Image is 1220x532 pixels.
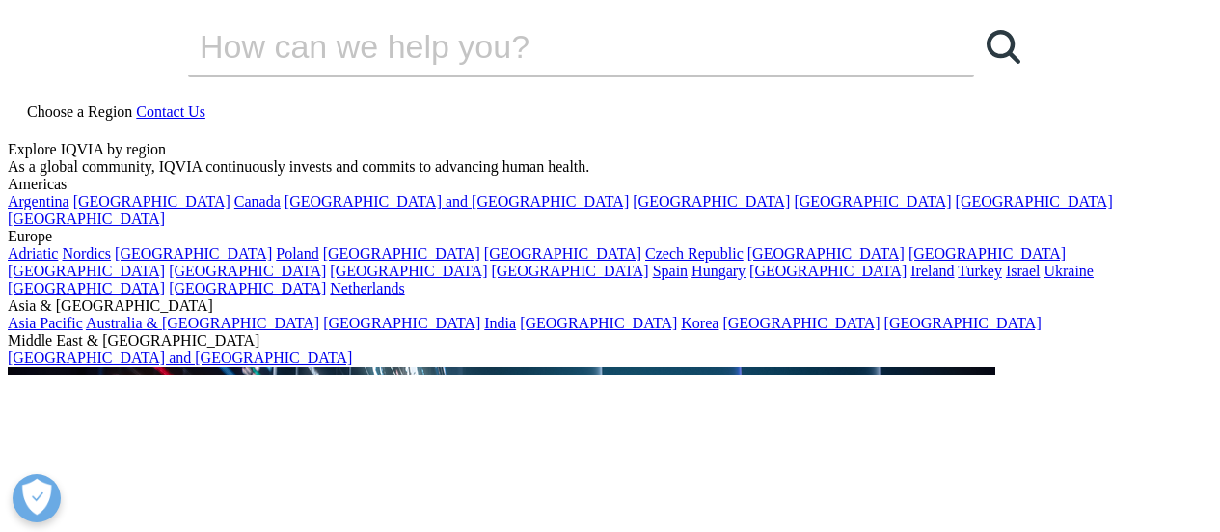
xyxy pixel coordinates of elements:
[330,280,404,296] a: Netherlands
[8,280,165,296] a: [GEOGRAPHIC_DATA]
[8,245,58,262] a: Adriatic
[136,103,205,120] a: Contact Us
[8,263,165,279] a: [GEOGRAPHIC_DATA]
[73,193,230,210] a: [GEOGRAPHIC_DATA]
[8,350,352,366] a: [GEOGRAPHIC_DATA] and [GEOGRAPHIC_DATA]
[62,245,111,262] a: Nordics
[749,263,907,279] a: [GEOGRAPHIC_DATA]
[722,315,880,331] a: [GEOGRAPHIC_DATA]
[234,193,281,210] a: Canada
[323,315,480,331] a: [GEOGRAPHIC_DATA]
[484,245,641,262] a: [GEOGRAPHIC_DATA]
[747,245,905,262] a: [GEOGRAPHIC_DATA]
[884,315,1042,331] a: [GEOGRAPHIC_DATA]
[681,315,718,331] a: Korea
[1044,263,1094,279] a: Ukraine
[484,315,516,331] a: India
[491,263,648,279] a: [GEOGRAPHIC_DATA]
[169,280,326,296] a: [GEOGRAPHIC_DATA]
[323,245,480,262] a: [GEOGRAPHIC_DATA]
[8,158,1212,176] div: As a global community, IQVIA continuously invests and commits to advancing human health.
[8,210,165,227] a: [GEOGRAPHIC_DATA]
[956,193,1113,210] a: [GEOGRAPHIC_DATA]
[987,30,1020,64] svg: Search
[276,245,318,262] a: Poland
[330,263,487,279] a: [GEOGRAPHIC_DATA]
[633,193,790,210] a: [GEOGRAPHIC_DATA]
[188,17,919,75] input: Search
[691,263,746,279] a: Hungary
[115,245,272,262] a: [GEOGRAPHIC_DATA]
[8,141,1212,158] div: Explore IQVIA by region
[910,263,954,279] a: Ireland
[1006,263,1041,279] a: Israel
[645,245,744,262] a: Czech Republic
[8,332,1212,350] div: Middle East & [GEOGRAPHIC_DATA]
[653,263,688,279] a: Spain
[27,103,132,120] span: Choose a Region
[908,245,1066,262] a: [GEOGRAPHIC_DATA]
[169,263,326,279] a: [GEOGRAPHIC_DATA]
[794,193,951,210] a: [GEOGRAPHIC_DATA]
[8,297,1212,315] div: Asia & [GEOGRAPHIC_DATA]
[8,228,1212,245] div: Europe
[86,315,319,331] a: Australia & [GEOGRAPHIC_DATA]
[8,176,1212,193] div: Americas
[974,17,1032,75] a: Search
[958,263,1002,279] a: Turkey
[8,193,69,210] a: Argentina
[8,315,83,331] a: Asia Pacific
[520,315,677,331] a: [GEOGRAPHIC_DATA]
[13,474,61,522] button: Open Preferences
[285,193,629,210] a: [GEOGRAPHIC_DATA] and [GEOGRAPHIC_DATA]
